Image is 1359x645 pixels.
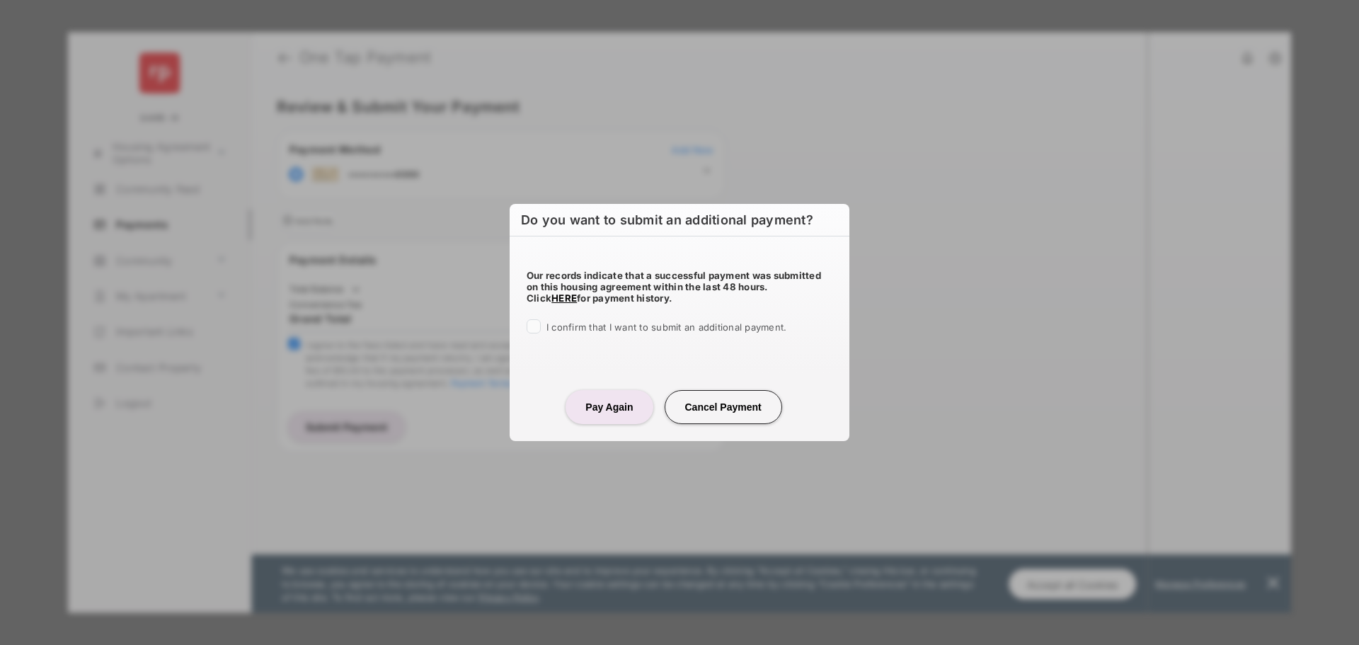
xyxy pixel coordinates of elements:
span: I confirm that I want to submit an additional payment. [546,321,786,333]
a: HERE [551,292,577,304]
button: Pay Again [566,390,653,424]
h5: Our records indicate that a successful payment was submitted on this housing agreement within the... [527,270,832,304]
h6: Do you want to submit an additional payment? [510,204,849,236]
button: Cancel Payment [665,390,782,424]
